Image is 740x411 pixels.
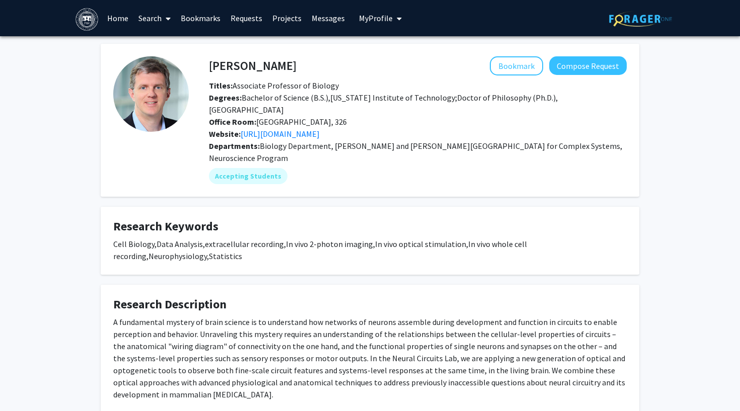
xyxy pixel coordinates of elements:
[209,117,347,127] span: [GEOGRAPHIC_DATA], 326
[209,141,260,151] b: Departments:
[226,1,267,36] a: Requests
[307,1,350,36] a: Messages
[209,168,287,184] mat-chip: Accepting Students
[267,1,307,36] a: Projects
[209,80,233,91] b: Titles:
[8,366,43,403] iframe: Chat
[241,129,320,139] a: Opens in a new tab
[176,1,226,36] a: Bookmarks
[209,93,558,115] span: Bachelor of Science (B.S.),[US_STATE] Institute of Technology;Doctor of Philosophy (Ph.D.),[GEOGR...
[209,93,242,103] b: Degrees:
[549,56,627,75] button: Compose Request to Stephen Van Hooser
[113,238,627,262] div: Cell Biology,Data Analysis,extracellular recording,In vivo 2-photon imaging,In vivo optical stimu...
[133,1,176,36] a: Search
[76,8,98,31] img: Brandeis University Logo
[209,141,622,163] span: Biology Department, [PERSON_NAME] and [PERSON_NAME][GEOGRAPHIC_DATA] for Complex Systems, Neurosc...
[113,219,627,234] h4: Research Keywords
[102,1,133,36] a: Home
[209,117,256,127] b: Office Room:
[209,129,241,139] b: Website:
[209,80,339,91] span: Associate Professor of Biology
[113,297,627,312] h4: Research Description
[209,56,297,75] h4: [PERSON_NAME]
[609,11,672,27] img: ForagerOne Logo
[490,56,543,75] button: Add Stephen Van Hooser to Bookmarks
[359,13,393,23] span: My Profile
[113,56,189,132] img: Profile Picture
